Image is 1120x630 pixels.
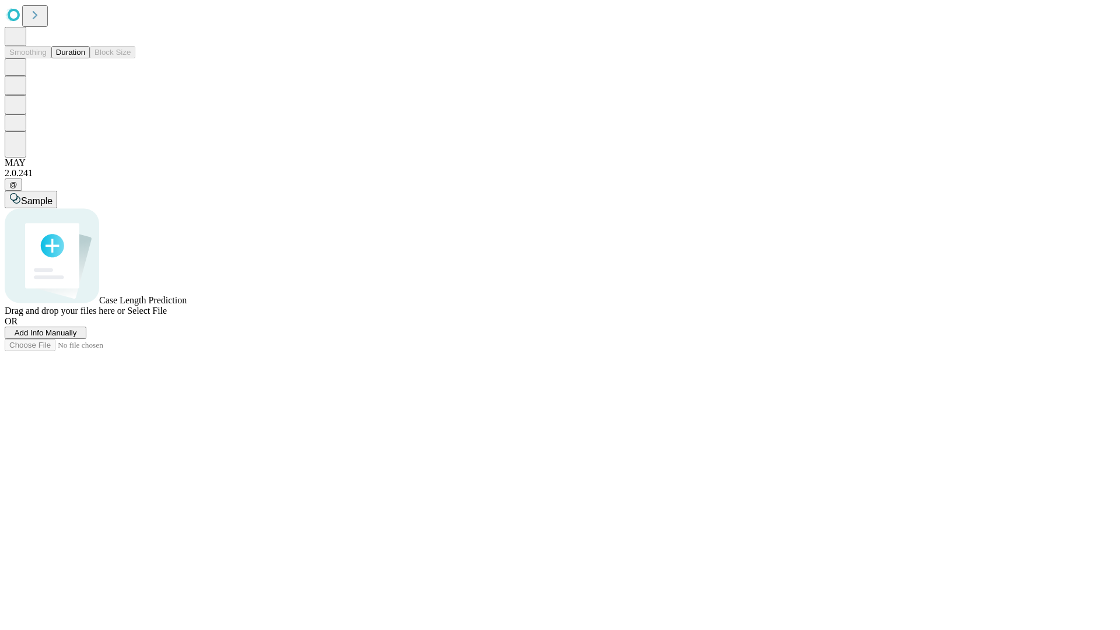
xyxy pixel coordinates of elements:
[5,168,1115,178] div: 2.0.241
[9,180,17,189] span: @
[5,306,125,316] span: Drag and drop your files here or
[5,46,51,58] button: Smoothing
[90,46,135,58] button: Block Size
[5,191,57,208] button: Sample
[5,316,17,326] span: OR
[15,328,77,337] span: Add Info Manually
[99,295,187,305] span: Case Length Prediction
[21,196,52,206] span: Sample
[5,157,1115,168] div: MAY
[51,46,90,58] button: Duration
[5,327,86,339] button: Add Info Manually
[5,178,22,191] button: @
[127,306,167,316] span: Select File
